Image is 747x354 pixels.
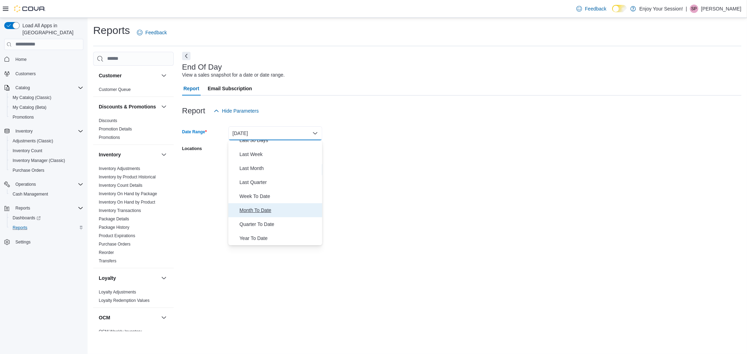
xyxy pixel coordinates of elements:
h3: Discounts & Promotions [99,103,156,110]
span: My Catalog (Beta) [13,105,47,110]
button: Settings [1,237,86,247]
span: Report [184,82,199,95]
span: Reports [13,225,27,231]
a: Promotion Details [99,127,132,132]
span: Home [13,55,83,64]
a: Purchase Orders [10,166,47,175]
span: SP [691,5,697,13]
a: Dashboards [10,214,43,222]
button: Inventory [99,151,158,158]
button: Reports [1,203,86,213]
a: Inventory Transactions [99,208,141,213]
button: My Catalog (Beta) [7,102,86,112]
span: Dark Mode [612,12,613,13]
span: Catalog [15,85,30,91]
span: Last Quarter [240,178,319,186]
button: Customers [1,69,86,79]
button: Operations [1,179,86,189]
label: Date Range [182,129,207,135]
span: Package Details [99,216,129,222]
button: Hide Parameters [211,104,262,118]
button: Inventory [13,127,35,135]
h1: Reports [93,23,130,37]
a: Cash Management [10,190,51,198]
button: Next [182,52,191,60]
span: Purchase Orders [13,168,44,173]
a: Loyalty Adjustments [99,290,136,295]
button: Catalog [1,83,86,93]
span: Last Week [240,150,319,158]
span: Cash Management [10,190,83,198]
span: Inventory [15,128,33,134]
span: Inventory Manager (Classic) [13,158,65,163]
div: Discounts & Promotions [93,116,174,144]
div: Samuel Panzeca [690,5,698,13]
button: Reports [7,223,86,233]
button: Inventory Count [7,146,86,156]
span: My Catalog (Classic) [10,93,83,102]
a: Loyalty Redemption Values [99,298,150,303]
button: Customer [99,72,158,79]
a: Feedback [134,26,170,40]
p: Enjoy Your Session! [639,5,683,13]
a: Inventory On Hand by Product [99,200,155,205]
a: Inventory by Product Historical [99,175,156,179]
span: Inventory On Hand by Package [99,191,157,197]
a: Discounts [99,118,117,123]
span: Load All Apps in [GEOGRAPHIC_DATA] [20,22,83,36]
span: Feedback [145,29,167,36]
h3: Report [182,107,205,115]
div: Select listbox [228,140,322,245]
span: Quarter To Date [240,220,319,228]
button: [DATE] [228,126,322,140]
a: Feedback [574,2,609,16]
button: Catalog [13,84,33,92]
button: My Catalog (Classic) [7,93,86,102]
a: Inventory Count Details [99,183,143,188]
span: Reorder [99,250,114,255]
a: Home [13,55,29,64]
span: Month To Date [240,206,319,214]
span: Purchase Orders [99,241,131,247]
span: Inventory Count [13,148,42,154]
span: Hide Parameters [222,107,259,114]
span: Purchase Orders [10,166,83,175]
a: Settings [13,238,33,246]
span: My Catalog (Beta) [10,103,83,112]
button: Loyalty [99,275,158,282]
button: Inventory [1,126,86,136]
a: Product Expirations [99,233,135,238]
button: Inventory [160,150,168,159]
span: Last Month [240,164,319,172]
img: Cova [14,5,46,12]
span: Reports [13,204,83,212]
a: Inventory Manager (Classic) [10,156,68,165]
span: Promotion Details [99,126,132,132]
span: Transfers [99,258,116,264]
button: Loyalty [160,274,168,282]
a: Promotions [99,135,120,140]
span: Adjustments (Classic) [10,137,83,145]
span: Promotions [13,114,34,120]
a: Transfers [99,259,116,263]
a: Customer Queue [99,87,131,92]
span: Settings [13,238,83,246]
span: Package History [99,225,129,230]
span: Customers [15,71,36,77]
span: Dashboards [13,215,41,221]
a: Customers [13,70,39,78]
button: Adjustments (Classic) [7,136,86,146]
span: Year To Date [240,234,319,242]
a: OCM Weekly Inventory [99,329,142,334]
button: Operations [13,180,39,189]
span: Inventory Transactions [99,208,141,213]
a: Reorder [99,250,114,255]
button: Discounts & Promotions [99,103,158,110]
a: Adjustments (Classic) [10,137,56,145]
button: OCM [160,313,168,322]
span: Operations [15,182,36,187]
h3: Customer [99,72,122,79]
